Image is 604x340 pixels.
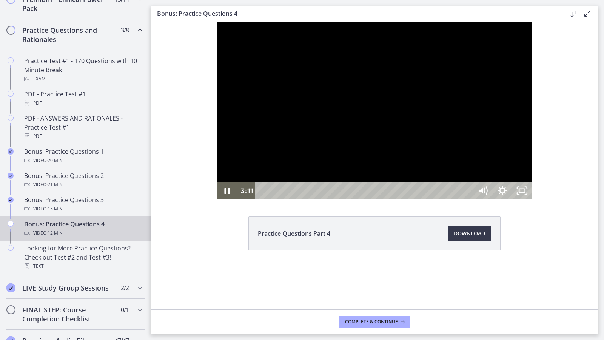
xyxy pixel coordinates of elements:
div: Video [24,156,142,165]
div: PDF - Practice Test #1 [24,90,142,108]
div: Exam [24,74,142,83]
div: PDF - ANSWERS AND RATIONALES - Practice Test #1 [24,114,142,141]
span: · 15 min [46,204,63,213]
div: Text [24,262,142,271]
div: Bonus: Practice Questions 4 [24,219,142,238]
span: Complete & continue [345,319,398,325]
span: 3 / 8 [121,26,129,35]
span: 0 / 1 [121,305,129,314]
div: Bonus: Practice Questions 2 [24,171,142,189]
div: Looking for More Practice Questions? Check out Test #2 and Test #3! [24,244,142,271]
span: · 20 min [46,156,63,165]
div: Video [24,180,142,189]
button: Mute [322,161,342,177]
div: PDF [24,132,142,141]
span: · 21 min [46,180,63,189]
i: Completed [8,173,14,179]
div: PDF [24,99,142,108]
span: · 12 min [46,229,63,238]
div: Video [24,229,142,238]
span: Download [454,229,485,238]
h3: Bonus: Practice Questions 4 [157,9,553,18]
div: Bonus: Practice Questions 1 [24,147,142,165]
iframe: Video Lesson [151,22,598,199]
h2: LIVE Study Group Sessions [22,283,114,292]
button: Unfullscreen [361,161,381,177]
i: Completed [8,148,14,155]
div: Practice Test #1 - 170 Questions with 10 Minute Break [24,56,142,83]
div: Bonus: Practice Questions 3 [24,195,142,213]
i: Completed [6,283,15,292]
div: Video [24,204,142,213]
button: Complete & continue [339,316,410,328]
i: Completed [8,197,14,203]
button: Show settings menu [342,161,361,177]
span: 2 / 2 [121,283,129,292]
h2: Practice Questions and Rationales [22,26,114,44]
span: Practice Questions Part 4 [258,229,330,238]
h2: FINAL STEP: Course Completion Checklist [22,305,114,323]
a: Download [448,226,491,241]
